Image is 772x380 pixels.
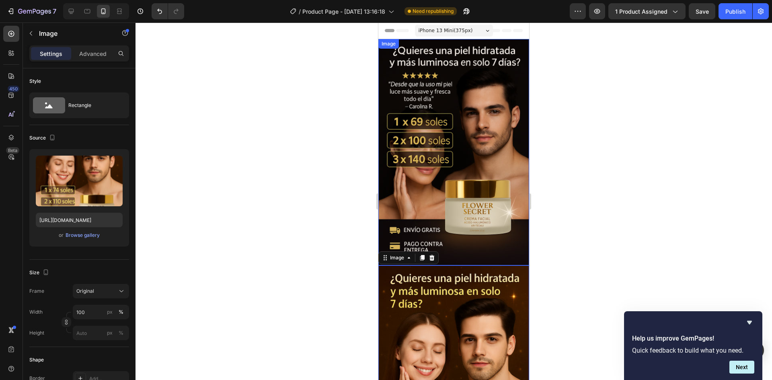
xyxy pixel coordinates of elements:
[105,328,115,338] button: %
[119,329,123,337] div: %
[6,147,19,154] div: Beta
[725,7,745,16] div: Publish
[632,347,754,354] p: Quick feedback to build what you need.
[29,356,44,364] div: Shape
[632,318,754,374] div: Help us improve GemPages!
[302,7,385,16] span: Product Page - [DATE] 13:16:18
[29,288,44,295] label: Frame
[73,326,129,340] input: px%
[608,3,686,19] button: 1 product assigned
[36,213,123,227] input: https://example.com/image.jpg
[107,329,113,337] div: px
[745,318,754,327] button: Hide survey
[299,7,301,16] span: /
[615,7,667,16] span: 1 product assigned
[29,78,41,85] div: Style
[119,308,123,316] div: %
[68,96,117,115] div: Rectangle
[719,3,752,19] button: Publish
[3,3,60,19] button: 7
[632,334,754,343] h2: Help us improve GemPages!
[413,8,454,15] span: Need republishing
[116,307,126,317] button: px
[696,8,709,15] span: Save
[76,288,94,295] span: Original
[107,308,113,316] div: px
[116,328,126,338] button: px
[59,230,64,240] span: or
[378,23,529,380] iframe: Design area
[29,267,51,278] div: Size
[729,361,754,374] button: Next question
[105,307,115,317] button: %
[40,49,62,58] p: Settings
[152,3,184,19] div: Undo/Redo
[36,156,123,206] img: preview-image
[8,86,19,92] div: 450
[66,232,100,239] div: Browse gallery
[29,329,44,337] label: Height
[29,308,43,316] label: Width
[73,305,129,319] input: px%
[73,284,129,298] button: Original
[79,49,107,58] p: Advanced
[39,29,107,38] p: Image
[29,133,57,144] div: Source
[65,231,100,239] button: Browse gallery
[53,6,56,16] p: 7
[689,3,715,19] button: Save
